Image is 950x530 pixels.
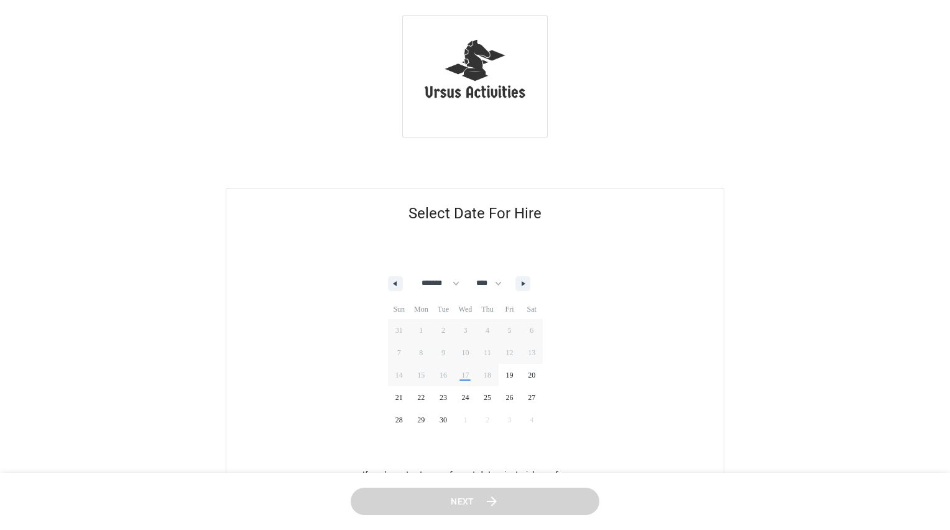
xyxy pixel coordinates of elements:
[410,342,433,364] button: 8
[413,26,537,125] img: Ursus Activities logo
[432,364,454,386] button: 16
[530,319,533,342] span: 6
[410,364,433,386] button: 15
[432,386,454,409] button: 23
[454,319,477,342] button: 3
[451,494,474,509] span: Next
[476,364,499,386] button: 18
[417,409,425,431] span: 29
[476,342,499,364] button: 11
[528,386,535,409] span: 27
[432,342,454,364] button: 9
[463,319,467,342] span: 3
[432,319,454,342] button: 2
[432,299,454,319] span: Tue
[454,364,477,386] button: 17
[506,342,514,364] span: 12
[508,319,512,342] span: 5
[226,188,724,238] h5: Select Date For Hire
[520,364,543,386] button: 20
[388,409,410,431] button: 28
[499,319,521,342] button: 5
[441,342,445,364] span: 9
[454,386,477,409] button: 24
[499,386,521,409] button: 26
[506,364,514,386] span: 19
[417,364,425,386] span: 15
[410,386,433,409] button: 22
[476,299,499,319] span: Thu
[419,342,423,364] span: 8
[419,319,423,342] span: 1
[520,299,543,319] span: Sat
[440,386,447,409] span: 23
[395,386,403,409] span: 21
[484,364,491,386] span: 18
[395,364,403,386] span: 14
[499,342,521,364] button: 12
[476,319,499,342] button: 4
[432,409,454,431] button: 30
[388,342,410,364] button: 7
[528,364,535,386] span: 20
[454,342,477,364] button: 10
[388,386,410,409] button: 21
[397,342,401,364] span: 7
[520,386,543,409] button: 27
[440,409,447,431] span: 30
[440,364,447,386] span: 16
[417,386,425,409] span: 22
[461,386,469,409] span: 24
[388,364,410,386] button: 14
[410,319,433,342] button: 1
[362,468,588,481] p: If you're not yet sure of exact dates, just pick any for now.
[461,364,469,386] span: 17
[486,319,489,342] span: 4
[441,319,445,342] span: 2
[476,386,499,409] button: 25
[528,342,535,364] span: 13
[388,299,410,319] span: Sun
[395,409,403,431] span: 28
[499,364,521,386] button: 19
[461,342,469,364] span: 10
[410,409,433,431] button: 29
[454,299,477,319] span: Wed
[484,342,491,364] span: 11
[484,386,491,409] span: 25
[499,299,521,319] span: Fri
[506,386,514,409] span: 26
[520,342,543,364] button: 13
[520,319,543,342] button: 6
[410,299,433,319] span: Mon
[351,488,599,516] button: Next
